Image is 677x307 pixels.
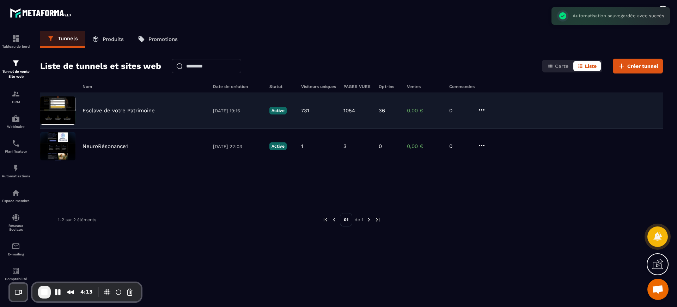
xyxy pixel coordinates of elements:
[343,143,347,149] p: 3
[449,84,475,89] h6: Commandes
[131,31,185,48] a: Promotions
[2,134,30,159] a: schedulerschedulerPlanificateur
[2,29,30,54] a: formationformationTableau de bord
[2,159,30,183] a: automationsautomationsAutomatisations
[449,107,470,114] p: 0
[213,84,262,89] h6: Date de création
[12,213,20,222] img: social-network
[301,143,303,149] p: 1
[379,143,382,149] p: 0
[40,59,161,73] h2: Liste de tunnels et sites web
[2,45,30,48] p: Tableau de bord
[2,69,30,79] p: Tunnel de vente Site web
[331,217,337,223] img: prev
[83,84,206,89] h6: Nom
[12,114,20,123] img: automations
[269,107,287,114] p: Active
[269,142,287,150] p: Active
[449,143,470,149] p: 0
[58,35,78,42] p: Tunnels
[12,59,20,67] img: formation
[40,31,85,48] a: Tunnels
[10,6,73,19] img: logo
[2,100,30,104] p: CRM
[2,237,30,261] a: emailemailE-mailing
[12,267,20,275] img: accountant
[2,277,30,281] p: Comptabilité
[2,261,30,286] a: accountantaccountantComptabilité
[2,174,30,178] p: Automatisations
[2,84,30,109] a: formationformationCRM
[374,217,381,223] img: next
[2,224,30,231] p: Réseaux Sociaux
[12,34,20,43] img: formation
[12,90,20,98] img: formation
[213,144,262,149] p: [DATE] 22:03
[647,279,669,300] div: Ouvrir le chat
[2,149,30,153] p: Planificateur
[407,107,442,114] p: 0,00 €
[322,217,329,223] img: prev
[85,31,131,48] a: Produits
[2,208,30,237] a: social-networksocial-networkRéseaux Sociaux
[340,213,352,226] p: 01
[2,109,30,134] a: automationsautomationsWebinaire
[2,125,30,129] p: Webinaire
[343,107,355,114] p: 1054
[12,242,20,250] img: email
[58,217,96,222] p: 1-2 sur 2 éléments
[555,63,568,69] span: Carte
[407,84,442,89] h6: Ventes
[2,183,30,208] a: automationsautomationsEspace membre
[379,107,385,114] p: 36
[627,63,658,70] span: Créer tunnel
[366,217,372,223] img: next
[343,84,372,89] h6: PAGES VUES
[2,199,30,203] p: Espace membre
[355,217,363,223] p: de 1
[2,54,30,84] a: formationformationTunnel de vente Site web
[573,61,601,71] button: Liste
[12,139,20,148] img: scheduler
[301,107,309,114] p: 731
[2,252,30,256] p: E-mailing
[12,164,20,172] img: automations
[213,108,262,113] p: [DATE] 19:16
[83,143,128,149] p: NeuroRésonance1
[40,132,75,160] img: image
[103,36,124,42] p: Produits
[301,84,336,89] h6: Visiteurs uniques
[269,84,294,89] h6: Statut
[379,84,400,89] h6: Opt-ins
[543,61,573,71] button: Carte
[613,59,663,73] button: Créer tunnel
[83,107,155,114] p: Esclave de votre Patrimoine
[148,36,178,42] p: Promotions
[40,96,75,125] img: image
[407,143,442,149] p: 0,00 €
[585,63,597,69] span: Liste
[12,189,20,197] img: automations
